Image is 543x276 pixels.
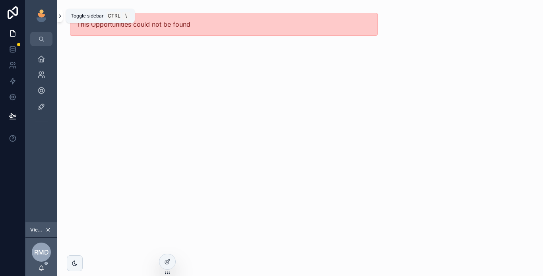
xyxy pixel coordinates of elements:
span: \ [123,13,129,19]
span: Viewing as [PERSON_NAME] [30,227,44,233]
img: App logo [35,10,48,22]
span: RMD [34,247,49,257]
span: Ctrl [107,12,121,20]
span: Toggle sidebar [71,13,104,19]
span: This Opportunities could not be found [77,20,190,28]
div: scrollable content [25,46,57,138]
